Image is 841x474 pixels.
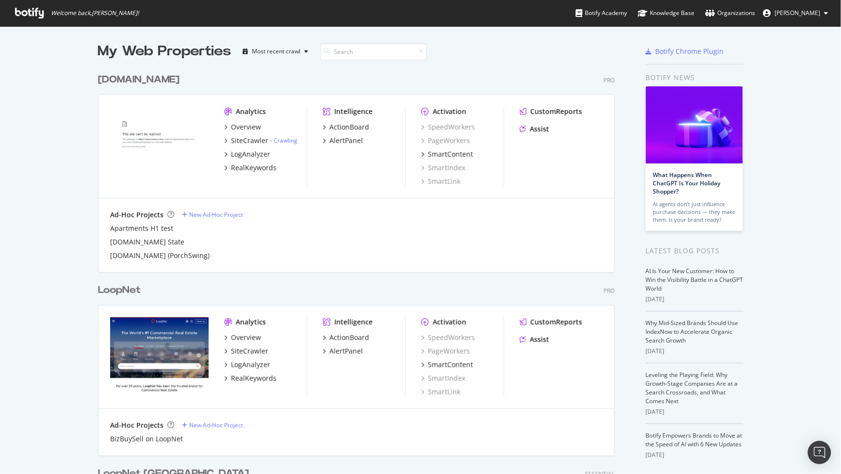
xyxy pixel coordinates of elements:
[323,346,363,356] a: AlertPanel
[224,360,270,370] a: LogAnalyzer
[110,237,184,247] a: [DOMAIN_NAME] State
[421,149,473,159] a: SmartContent
[530,317,582,327] div: CustomReports
[98,42,231,61] div: My Web Properties
[231,374,277,383] div: RealKeywords
[182,421,243,429] a: New Ad-Hoc Project
[231,360,270,370] div: LogAnalyzer
[320,43,427,60] input: Search
[274,136,297,145] a: Crawling
[189,421,243,429] div: New Ad-Hoc Project
[433,317,466,327] div: Activation
[646,431,742,448] a: Botify Empowers Brands to Move at the Speed of AI with 6 New Updates
[646,408,743,416] div: [DATE]
[576,8,627,18] div: Botify Academy
[224,374,277,383] a: RealKeywords
[224,136,297,146] a: SiteCrawler- Crawling
[224,346,268,356] a: SiteCrawler
[530,124,549,134] div: Assist
[428,360,473,370] div: SmartContent
[252,49,301,54] div: Most recent crawl
[653,171,721,196] a: What Happens When ChatGPT Is Your Holiday Shopper?
[110,434,183,444] a: BizBuySell on LoopNet
[224,163,277,173] a: RealKeywords
[421,360,473,370] a: SmartContent
[110,224,173,233] a: Apartments H1 test
[110,317,209,396] img: loopnet.com
[98,283,141,297] div: LoopNet
[182,211,243,219] a: New Ad-Hoc Project
[421,122,475,132] a: SpeedWorkers
[323,136,363,146] a: AlertPanel
[638,8,695,18] div: Knowledge Base
[646,267,743,293] a: AI Is Your New Customer: How to Win the Visibility Battle in a ChatGPT World
[231,149,270,159] div: LogAnalyzer
[421,333,475,343] a: SpeedWorkers
[110,421,164,430] div: Ad-Hoc Projects
[110,251,210,261] a: [DOMAIN_NAME] (PorchSwing)
[334,107,373,116] div: Intelligence
[530,107,582,116] div: CustomReports
[330,333,369,343] div: ActionBoard
[706,8,756,18] div: Organizations
[646,371,738,405] a: Leveling the Playing Field: Why Growth-Stage Companies Are at a Search Crossroads, and What Comes...
[604,287,615,295] div: Pro
[421,177,461,186] a: SmartLink
[323,122,369,132] a: ActionBoard
[231,333,261,343] div: Overview
[421,374,465,383] a: SmartIndex
[656,47,724,56] div: Botify Chrome Plugin
[330,122,369,132] div: ActionBoard
[231,136,268,146] div: SiteCrawler
[98,283,145,297] a: LoopNet
[421,346,470,356] a: PageWorkers
[330,346,363,356] div: AlertPanel
[756,5,836,21] button: [PERSON_NAME]
[231,346,268,356] div: SiteCrawler
[646,347,743,356] div: [DATE]
[520,317,582,327] a: CustomReports
[236,317,266,327] div: Analytics
[51,9,139,17] span: Welcome back, [PERSON_NAME] !
[421,387,461,397] a: SmartLink
[110,210,164,220] div: Ad-Hoc Projects
[236,107,266,116] div: Analytics
[334,317,373,327] div: Intelligence
[421,163,465,173] a: SmartIndex
[224,333,261,343] a: Overview
[224,122,261,132] a: Overview
[604,76,615,84] div: Pro
[530,335,549,344] div: Assist
[646,72,743,83] div: Botify news
[646,295,743,304] div: [DATE]
[433,107,466,116] div: Activation
[520,124,549,134] a: Assist
[98,73,180,87] div: [DOMAIN_NAME]
[646,86,743,163] img: What Happens When ChatGPT Is Your Holiday Shopper?
[646,451,743,459] div: [DATE]
[428,149,473,159] div: SmartContent
[520,335,549,344] a: Assist
[646,47,724,56] a: Botify Chrome Plugin
[110,107,209,185] img: www.homes.com
[330,136,363,146] div: AlertPanel
[270,136,297,145] div: -
[224,149,270,159] a: LogAnalyzer
[189,211,243,219] div: New Ad-Hoc Project
[808,441,831,464] div: Open Intercom Messenger
[421,136,470,146] a: PageWorkers
[646,245,743,256] div: Latest Blog Posts
[653,200,736,224] div: AI agents don’t just influence purchase decisions — they make them. Is your brand ready?
[231,163,277,173] div: RealKeywords
[646,319,739,344] a: Why Mid-Sized Brands Should Use IndexNow to Accelerate Organic Search Growth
